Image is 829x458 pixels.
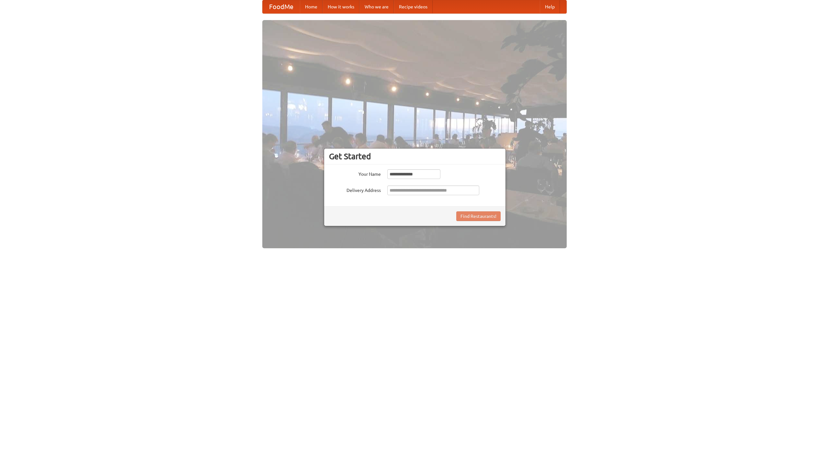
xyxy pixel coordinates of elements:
a: Recipe videos [394,0,433,13]
label: Delivery Address [329,185,381,194]
label: Your Name [329,169,381,177]
h3: Get Started [329,151,501,161]
button: Find Restaurants! [456,211,501,221]
a: Who we are [359,0,394,13]
a: Help [540,0,560,13]
a: Home [300,0,323,13]
a: FoodMe [263,0,300,13]
a: How it works [323,0,359,13]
